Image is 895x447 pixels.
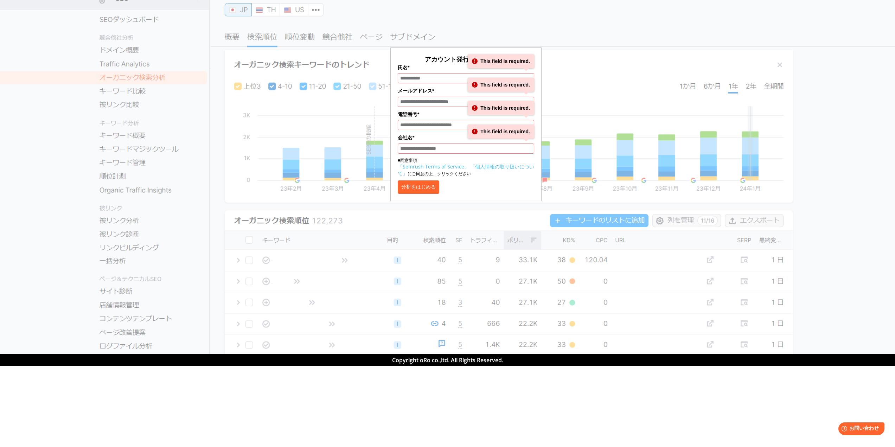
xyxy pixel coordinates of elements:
[398,163,534,177] a: 「個人情報の取り扱いについて」
[468,101,534,115] div: This field is required.
[832,420,887,439] iframe: Help widget launcher
[425,55,507,63] span: アカウント発行して分析する
[468,54,534,68] div: This field is required.
[398,87,534,95] label: メールアドレス*
[468,78,534,92] div: This field is required.
[468,124,534,139] div: This field is required.
[398,163,469,170] a: 「Semrush Terms of Service」
[398,180,439,194] button: 分析をはじめる
[392,356,503,364] span: Copyright oRo co.,ltd. All Rights Reserved.
[398,110,534,118] label: 電話番号*
[398,157,534,177] p: ■同意事項 にご同意の上、クリックください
